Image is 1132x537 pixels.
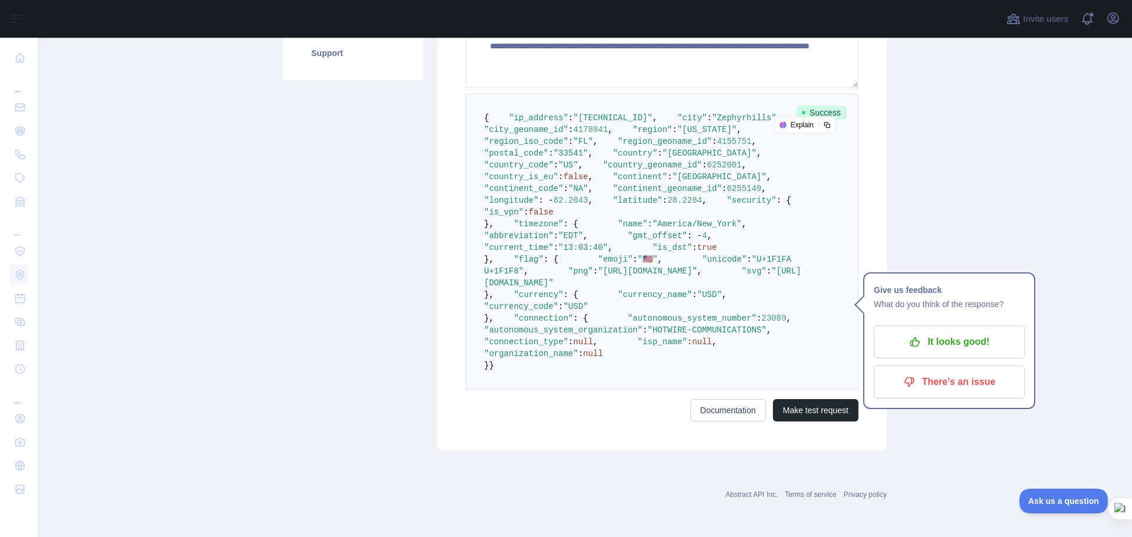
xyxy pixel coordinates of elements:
h1: Give us feedback [874,283,1025,297]
div: ... [9,215,28,238]
span: , [657,255,662,264]
span: "country_code" [484,160,554,170]
span: : [712,137,717,146]
p: It looks good! [883,332,1016,352]
span: , [697,266,702,276]
span: 6252001 [707,160,742,170]
span: , [593,137,598,146]
span: "currency_code" [484,302,558,311]
span: } [489,361,493,370]
span: , [588,196,593,205]
span: 28.2284 [667,196,702,205]
span: : [672,125,677,134]
span: "gmt_offset" [628,231,687,241]
span: "FL" [573,137,593,146]
span: "33541" [554,149,588,158]
span: "country" [613,149,657,158]
span: , [787,314,791,323]
span: "[US_STATE]" [677,125,737,134]
span: "EDT" [558,231,583,241]
span: : - [687,231,702,241]
span: 23089 [762,314,787,323]
span: : [692,290,697,299]
span: : [643,325,647,335]
span: "continent" [613,172,667,182]
span: "US" [558,160,578,170]
span: "city_geoname_id" [484,125,568,134]
span: : [707,113,712,123]
button: It looks good! [874,325,1025,358]
span: , [702,196,707,205]
span: : [593,266,598,276]
span: : [647,219,652,229]
span: : { [776,196,791,205]
span: "is_vpn" [484,207,524,217]
span: "currency" [514,290,563,299]
span: : [766,266,771,276]
span: : [692,243,697,252]
span: , [593,337,598,347]
span: "connection_type" [484,337,568,347]
span: "[URL][DOMAIN_NAME]" [598,266,697,276]
span: "svg" [742,266,766,276]
a: Terms of service [785,490,836,499]
span: null [573,337,593,347]
span: : [747,255,752,264]
span: : { [563,290,578,299]
span: : [568,125,573,134]
span: : [662,196,667,205]
span: "abbreviation" [484,231,554,241]
span: 6255149 [727,184,762,193]
span: "country_is_eu" [484,172,558,182]
span: : [568,137,573,146]
span: , [712,337,717,347]
span: "ip_address" [509,113,568,123]
span: , [752,137,756,146]
span: "security" [727,196,776,205]
span: , [762,184,766,193]
span: , [524,266,528,276]
span: { [484,113,489,123]
span: "USD" [697,290,722,299]
span: "autonomous_system_organization" [484,325,643,335]
span: : [687,337,692,347]
span: "continent_geoname_id" [613,184,722,193]
span: Success [797,106,847,120]
span: 4 [702,231,707,241]
span: , [608,125,613,134]
div: ... [9,382,28,406]
a: Support [297,40,409,66]
span: "flag" [514,255,543,264]
span: "organization_name" [484,349,578,358]
span: : [657,149,662,158]
a: Abstract API Inc. [726,490,778,499]
span: , [653,113,657,123]
span: 82.2043 [554,196,588,205]
span: "HOTWIRE-COMMUNICATIONS" [647,325,766,335]
span: "region_iso_code" [484,137,568,146]
span: : [568,337,573,347]
span: : [554,160,558,170]
span: , [583,231,588,241]
span: : { [573,314,588,323]
iframe: Toggle Customer Support [1019,489,1108,513]
span: "🇺🇸" [638,255,658,264]
span: : [702,160,707,170]
span: "USD" [563,302,588,311]
span: "region" [633,125,672,134]
span: 4155751 [717,137,752,146]
span: "postal_code" [484,149,548,158]
span: : [568,113,573,123]
span: "NA" [568,184,588,193]
span: : [548,149,553,158]
span: "timezone" [514,219,563,229]
button: Invite users [1004,9,1071,28]
button: Make test request [773,399,858,421]
span: "png" [568,266,593,276]
span: , [742,219,746,229]
a: Privacy policy [844,490,887,499]
span: , [588,149,593,158]
span: "autonomous_system_number" [628,314,756,323]
span: false [563,172,588,182]
span: , [766,325,771,335]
